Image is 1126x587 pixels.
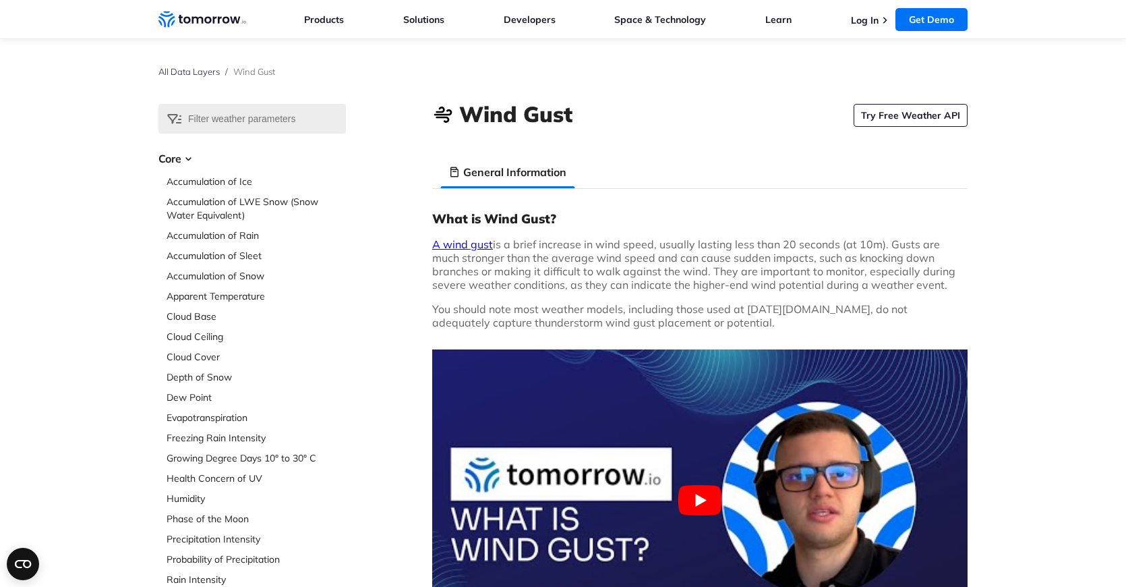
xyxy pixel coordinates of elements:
[851,14,879,26] a: Log In
[167,350,346,364] a: Cloud Cover
[158,66,220,77] a: All Data Layers
[167,269,346,283] a: Accumulation of Snow
[167,451,346,465] a: Growing Degree Days 10° to 30° C
[7,548,39,580] button: Open CMP widget
[167,431,346,445] a: Freezing Rain Intensity
[158,150,346,167] h3: Core
[167,573,346,586] a: Rain Intensity
[167,330,346,343] a: Cloud Ceiling
[167,289,346,303] a: Apparent Temperature
[432,302,968,329] p: You should note most weather models, including those used at [DATE][DOMAIN_NAME], do not adequate...
[403,13,444,26] a: Solutions
[440,156,574,188] li: General Information
[459,99,572,129] h1: Wind Gust
[158,9,246,30] a: Home link
[167,175,346,188] a: Accumulation of Ice
[765,13,792,26] a: Learn
[432,237,493,251] a: A wind gust
[895,8,968,31] a: Get Demo
[167,370,346,384] a: Depth of Snow
[167,391,346,404] a: Dew Point
[504,13,556,26] a: Developers
[167,532,346,546] a: Precipitation Intensity
[614,13,706,26] a: Space & Technology
[304,13,344,26] a: Products
[167,512,346,526] a: Phase of the Moon
[432,211,968,227] h3: What is Wind Gust?
[463,164,566,180] h3: General Information
[167,229,346,242] a: Accumulation of Rain
[167,492,346,505] a: Humidity
[167,249,346,262] a: Accumulation of Sleet
[432,237,968,291] p: is a brief increase in wind speed, usually lasting less than 20 seconds (at 10m). Gusts are much ...
[854,104,968,127] a: Try Free Weather API
[167,553,346,566] a: Probability of Precipitation
[225,66,228,77] span: /
[167,195,346,222] a: Accumulation of LWE Snow (Snow Water Equivalent)
[167,472,346,485] a: Health Concern of UV
[167,411,346,424] a: Evapotranspiration
[158,104,346,134] input: Filter weather parameters
[233,66,275,77] span: Wind Gust
[167,310,346,323] a: Cloud Base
